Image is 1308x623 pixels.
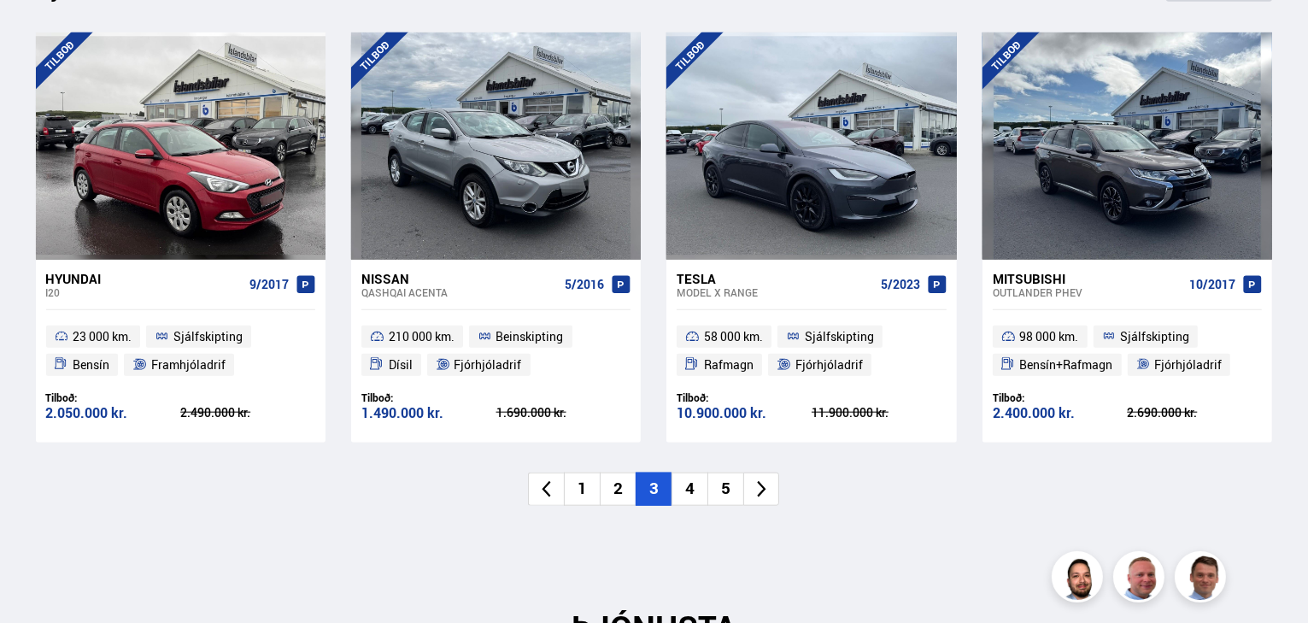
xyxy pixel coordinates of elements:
[993,391,1128,404] div: Tilboð:
[389,326,455,347] span: 210 000 km.
[361,271,558,286] div: Nissan
[677,286,873,298] div: Model X RANGE
[1020,326,1079,347] span: 98 000 km.
[704,326,763,347] span: 58 000 km.
[677,271,873,286] div: Tesla
[677,406,812,420] div: 10.900.000 kr.
[351,260,641,443] a: Nissan Qashqai ACENTA 5/2016 210 000 km. Beinskipting Dísil Fjórhjóladrif Tilboð: 1.490.000 kr. 1...
[455,355,522,375] span: Fjórhjóladrif
[36,260,326,443] a: Hyundai i20 9/2017 23 000 km. Sjálfskipting Bensín Framhjóladrif Tilboð: 2.050.000 kr. 2.490.000 kr.
[565,278,604,291] span: 5/2016
[180,407,315,419] div: 2.490.000 kr.
[636,473,672,506] li: 3
[1116,554,1167,605] img: siFngHWaQ9KaOqBr.png
[677,391,812,404] div: Tilboð:
[1154,355,1222,375] span: Fjórhjóladrif
[812,407,947,419] div: 11.900.000 kr.
[46,391,181,404] div: Tilboð:
[361,286,558,298] div: Qashqai ACENTA
[666,260,956,443] a: Tesla Model X RANGE 5/2023 58 000 km. Sjálfskipting Rafmagn Fjórhjóladrif Tilboð: 10.900.000 kr. ...
[1120,326,1189,347] span: Sjálfskipting
[46,286,243,298] div: i20
[173,326,243,347] span: Sjálfskipting
[993,406,1128,420] div: 2.400.000 kr.
[496,407,631,419] div: 1.690.000 kr.
[795,355,863,375] span: Fjórhjóladrif
[151,355,226,375] span: Framhjóladrif
[993,286,1182,298] div: Outlander PHEV
[1054,554,1106,605] img: nhp88E3Fdnt1Opn2.png
[993,271,1182,286] div: Mitsubishi
[496,326,564,347] span: Beinskipting
[46,406,181,420] div: 2.050.000 kr.
[564,473,600,506] li: 1
[73,326,132,347] span: 23 000 km.
[600,473,636,506] li: 2
[672,473,707,506] li: 4
[249,278,289,291] span: 9/2017
[1177,554,1229,605] img: FbJEzSuNWCJXmdc-.webp
[361,406,496,420] div: 1.490.000 kr.
[1189,278,1235,291] span: 10/2017
[707,473,743,506] li: 5
[361,391,496,404] div: Tilboð:
[14,7,65,58] button: Opna LiveChat spjallviðmót
[389,355,413,375] span: Dísil
[982,260,1272,443] a: Mitsubishi Outlander PHEV 10/2017 98 000 km. Sjálfskipting Bensín+Rafmagn Fjórhjóladrif Tilboð: 2...
[805,326,874,347] span: Sjálfskipting
[73,355,109,375] span: Bensín
[1020,355,1113,375] span: Bensín+Rafmagn
[704,355,754,375] span: Rafmagn
[1127,407,1262,419] div: 2.690.000 kr.
[881,278,920,291] span: 5/2023
[46,271,243,286] div: Hyundai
